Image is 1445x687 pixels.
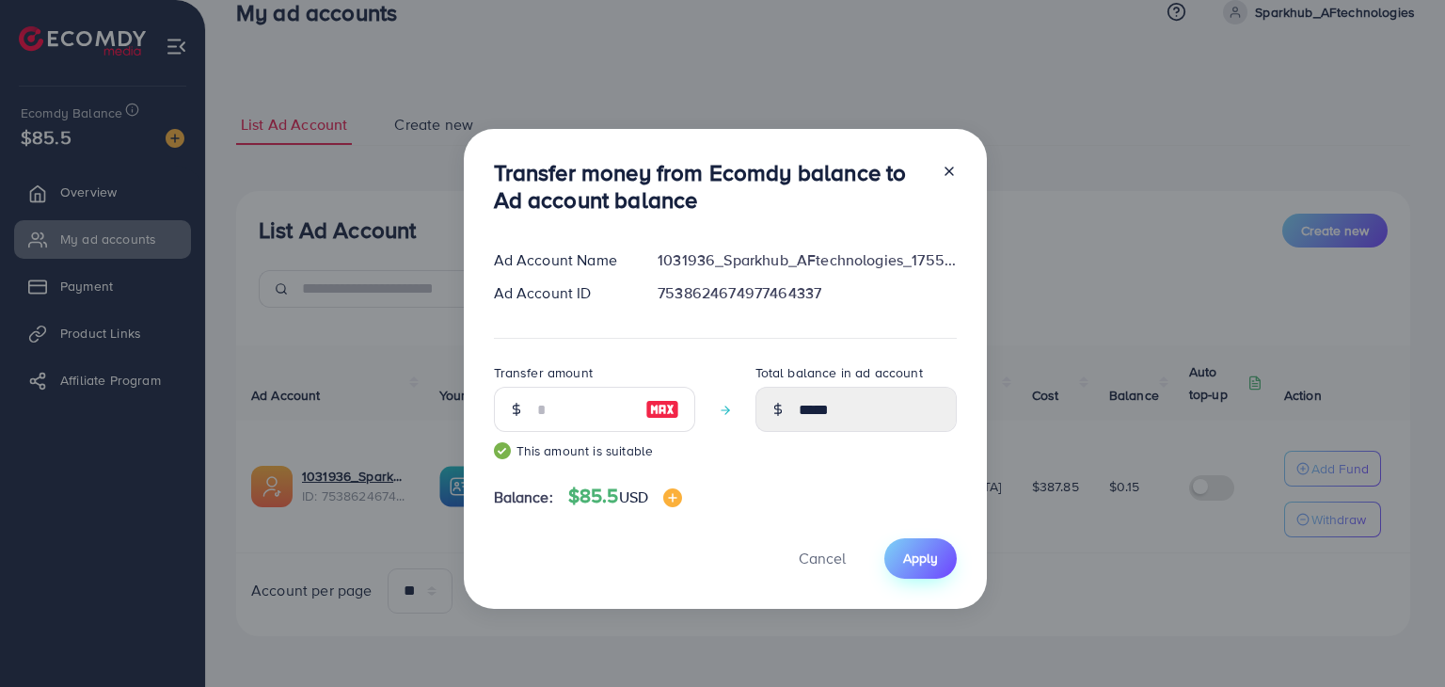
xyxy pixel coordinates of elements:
[619,487,648,507] span: USD
[645,398,679,421] img: image
[755,363,923,382] label: Total balance in ad account
[643,249,971,271] div: 1031936_Sparkhub_AFtechnologies_1755222861824
[494,442,511,459] img: guide
[494,363,593,382] label: Transfer amount
[799,548,846,568] span: Cancel
[568,485,682,508] h4: $85.5
[494,441,695,460] small: This amount is suitable
[479,282,643,304] div: Ad Account ID
[663,488,682,507] img: image
[903,549,938,567] span: Apply
[643,282,971,304] div: 7538624674977464337
[479,249,643,271] div: Ad Account Name
[494,159,927,214] h3: Transfer money from Ecomdy balance to Ad account balance
[494,487,553,508] span: Balance:
[884,538,957,579] button: Apply
[775,538,869,579] button: Cancel
[1365,602,1431,673] iframe: Chat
